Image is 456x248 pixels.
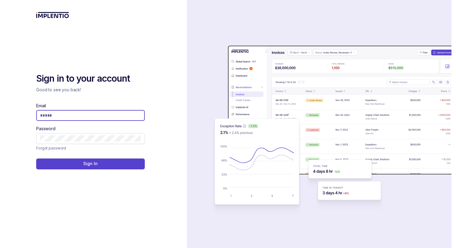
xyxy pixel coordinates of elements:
label: Email [36,103,46,109]
img: logo [36,12,69,18]
p: Forgot password [36,145,66,151]
h2: Sign in to your account [36,73,145,85]
p: Sign In [83,161,97,167]
label: Password [36,126,55,132]
button: Sign In [36,159,145,169]
a: Link Forgot password [36,145,66,151]
p: Good to see you back! [36,87,145,93]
